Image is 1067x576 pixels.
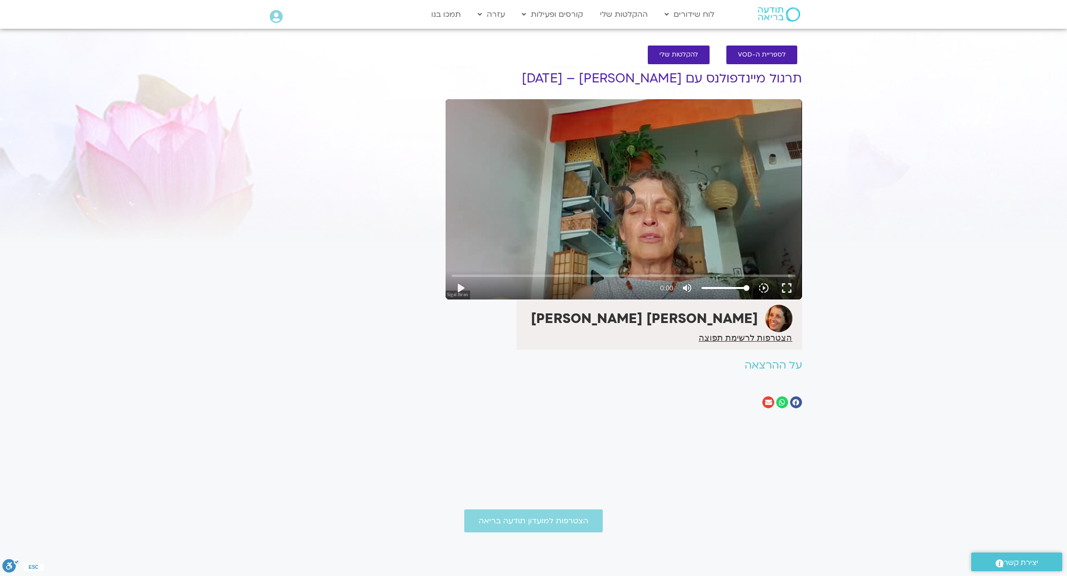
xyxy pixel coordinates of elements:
a: לוח שידורים [660,5,719,23]
a: ההקלטות שלי [595,5,653,23]
a: קורסים ופעילות [517,5,588,23]
a: תמכו בנו [426,5,466,23]
a: עזרה [473,5,510,23]
img: סיגל בירן אבוחצירה [765,305,792,332]
div: שיתוף ב email [762,396,774,408]
span: לספריית ה-VOD [738,51,786,58]
h1: תרגול מיינדפולנס עם [PERSON_NAME] – [DATE] [446,71,802,86]
a: יצירת קשר [971,553,1062,571]
a: הצטרפות לרשימת תפוצה [699,334,792,342]
img: תודעה בריאה [758,7,800,22]
div: שיתוף ב facebook [790,396,802,408]
strong: [PERSON_NAME] [PERSON_NAME] [531,310,758,328]
span: להקלטות שלי [659,51,698,58]
div: שיתוף ב whatsapp [776,396,788,408]
a: הצטרפות למועדון תודעה בריאה [464,509,603,532]
a: להקלטות שלי [648,46,710,64]
a: לספריית ה-VOD [726,46,797,64]
span: יצירת קשר [1004,556,1038,569]
h2: על ההרצאה [446,359,802,371]
span: הצטרפות למועדון תודעה בריאה [479,517,588,525]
